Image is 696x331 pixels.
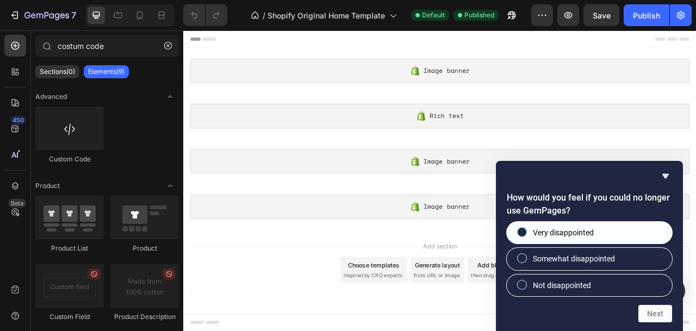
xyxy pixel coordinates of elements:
span: Toggle open [161,88,179,105]
div: Add blank section [374,293,440,304]
span: Image banner [306,45,364,58]
button: Next question [638,305,672,322]
div: 450 [10,116,26,124]
div: Undo/Redo [183,4,227,26]
span: Very disappointed [533,227,594,238]
span: Rich text [313,102,357,115]
span: Advanced [35,92,67,102]
span: Not disappointed [533,280,591,291]
span: / [263,10,265,21]
span: Add section [301,268,352,280]
h2: How would you feel if you could no longer use GemPages? [507,191,672,217]
button: Hide survey [659,170,672,183]
div: Product List [35,243,104,253]
button: Save [583,4,619,26]
span: then drag & drop elements [366,307,447,316]
div: Custom Code [35,154,104,164]
div: How would you feel if you could no longer use GemPages? [507,222,672,296]
span: inspired by CRO experts [204,307,278,316]
div: Publish [633,10,660,21]
button: 7 [4,4,81,26]
span: Somewhat disappointed [533,253,615,264]
button: Publish [624,4,669,26]
div: Product [110,243,179,253]
div: Beta [8,199,26,208]
p: 7 [71,9,76,22]
span: Image banner [306,217,364,230]
span: Save [593,11,611,20]
span: Image banner [306,160,364,173]
div: How would you feel if you could no longer use GemPages? [507,170,672,322]
div: Custom Field [35,312,104,322]
span: Product [35,181,60,191]
span: from URL or image [293,307,351,316]
input: Search Sections & Elements [35,35,179,57]
div: Generate layout [295,293,352,304]
div: Choose templates [209,293,275,304]
iframe: Design area [183,30,696,331]
span: Shopify Original Home Template [268,10,385,21]
span: Toggle open [161,177,179,195]
p: Elements(9) [88,67,125,76]
span: Default [422,10,445,20]
div: Product Description [110,312,179,322]
p: Sections(0) [40,67,75,76]
span: Published [464,10,494,20]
